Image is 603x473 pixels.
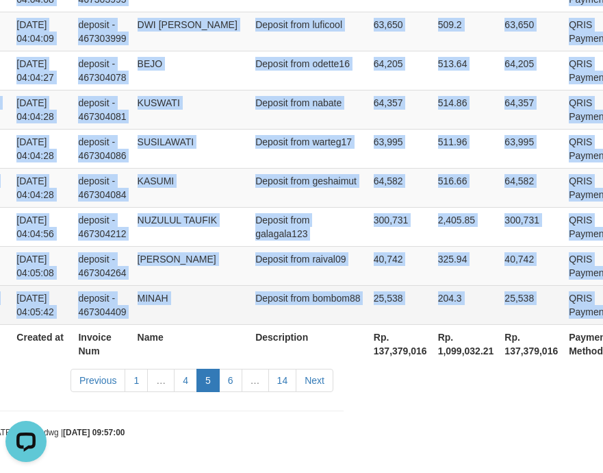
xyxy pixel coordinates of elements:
td: Deposit from luficool [250,12,368,51]
td: [DATE] 04:04:28 [11,90,73,129]
th: Invoice Num [73,324,131,363]
td: [DATE] 04:04:28 [11,129,73,168]
td: deposit - 467304086 [73,129,131,168]
td: 204.3 [433,285,500,324]
td: KUSWATI [132,90,251,129]
a: 6 [219,369,242,392]
td: [DATE] 04:04:27 [11,51,73,90]
th: Rp. 137,379,016 [499,324,563,363]
td: Deposit from geshaimut [250,168,368,207]
td: deposit - 467304212 [73,207,131,246]
td: [DATE] 04:05:08 [11,246,73,285]
td: SUSILAWATI [132,129,251,168]
td: [DATE] 04:04:56 [11,207,73,246]
th: Name [132,324,251,363]
td: 2,405.85 [433,207,500,246]
button: Open LiveChat chat widget [5,5,47,47]
td: 511.96 [433,129,500,168]
td: 63,650 [368,12,433,51]
a: Next [296,369,333,392]
td: MINAH [132,285,251,324]
td: 64,205 [368,51,433,90]
td: deposit - 467304081 [73,90,131,129]
td: 63,995 [499,129,563,168]
td: 300,731 [368,207,433,246]
th: Rp. 137,379,016 [368,324,433,363]
td: NUZULUL TAUFIK [132,207,251,246]
td: Deposit from galagala123 [250,207,368,246]
td: 63,650 [499,12,563,51]
td: 64,357 [499,90,563,129]
th: Description [250,324,368,363]
strong: [DATE] 09:57:00 [63,428,125,437]
td: 64,205 [499,51,563,90]
th: Created at [11,324,73,363]
td: deposit - 467303999 [73,12,131,51]
td: 25,538 [368,285,433,324]
a: 14 [268,369,297,392]
td: 40,742 [368,246,433,285]
td: 64,582 [368,168,433,207]
a: 4 [174,369,197,392]
td: KASUMI [132,168,251,207]
a: 5 [196,369,220,392]
td: 516.66 [433,168,500,207]
td: 514.86 [433,90,500,129]
td: Deposit from nabate [250,90,368,129]
td: 25,538 [499,285,563,324]
a: … [147,369,175,392]
td: [DATE] 04:04:28 [11,168,73,207]
td: 40,742 [499,246,563,285]
td: 513.64 [433,51,500,90]
td: 300,731 [499,207,563,246]
td: deposit - 467304078 [73,51,131,90]
td: Deposit from odette16 [250,51,368,90]
td: deposit - 467304409 [73,285,131,324]
td: BEJO [132,51,251,90]
td: Deposit from warteg17 [250,129,368,168]
td: 64,357 [368,90,433,129]
td: deposit - 467304264 [73,246,131,285]
td: 325.94 [433,246,500,285]
td: 63,995 [368,129,433,168]
td: Deposit from raival09 [250,246,368,285]
a: … [242,369,269,392]
td: [DATE] 04:04:09 [11,12,73,51]
a: 1 [125,369,148,392]
td: 509.2 [433,12,500,51]
a: Previous [70,369,125,392]
td: [DATE] 04:05:42 [11,285,73,324]
td: DWI [PERSON_NAME] [132,12,251,51]
td: deposit - 467304084 [73,168,131,207]
td: 64,582 [499,168,563,207]
td: [PERSON_NAME] [132,246,251,285]
td: Deposit from bombom88 [250,285,368,324]
th: Rp. 1,099,032.21 [433,324,500,363]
